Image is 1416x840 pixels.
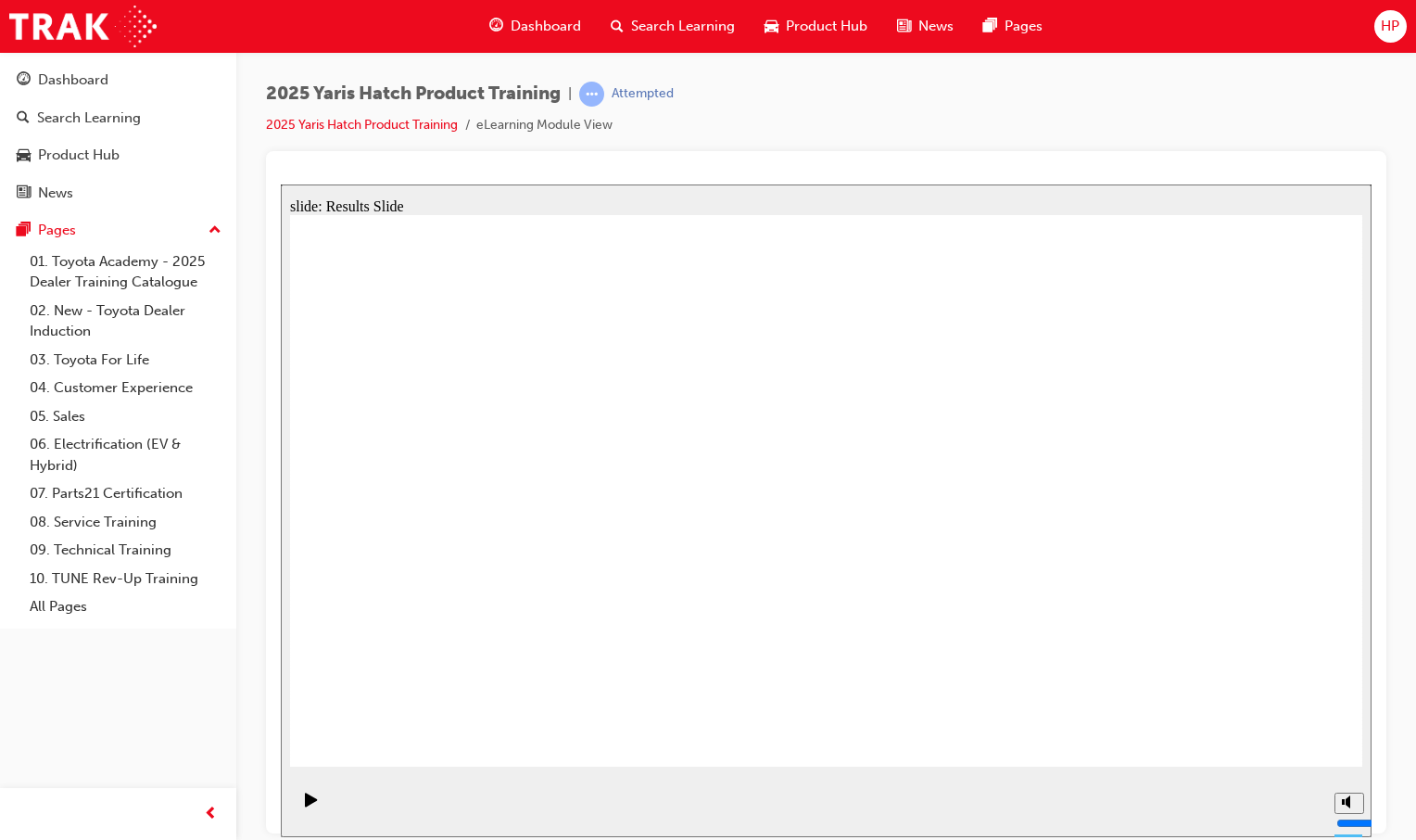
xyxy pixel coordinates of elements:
[22,402,229,431] a: 05. Sales
[968,7,1057,45] a: pages-iconPages
[611,15,624,38] span: search-icon
[918,16,954,37] span: News
[7,138,229,172] a: Product Hub
[476,115,613,136] li: eLearning Module View
[9,592,41,653] div: playback controls
[1374,10,1407,43] button: HP
[9,6,157,47] img: Trak
[204,803,218,826] span: prev-icon
[22,508,229,537] a: 08. Service Training
[1056,631,1175,646] input: volume
[37,108,141,129] div: Search Learning
[266,117,458,133] a: 2025 Yaris Hatch Product Training
[7,101,229,135] a: Search Learning
[22,479,229,508] a: 07. Parts21 Certification
[1005,16,1043,37] span: Pages
[7,63,229,97] a: Dashboard
[22,565,229,593] a: 10. TUNE Rev-Up Training
[17,223,31,239] span: pages-icon
[22,374,229,402] a: 04. Customer Experience
[209,219,221,243] span: up-icon
[17,72,31,89] span: guage-icon
[474,7,596,45] a: guage-iconDashboard
[7,213,229,248] button: Pages
[489,15,503,38] span: guage-icon
[579,82,604,107] span: learningRecordVerb_ATTEMPT-icon
[1044,592,1081,653] div: misc controls
[38,220,76,241] div: Pages
[750,7,882,45] a: car-iconProduct Hub
[17,110,30,127] span: search-icon
[612,85,674,103] div: Attempted
[22,536,229,565] a: 09. Technical Training
[983,15,997,38] span: pages-icon
[22,248,229,297] a: 01. Toyota Academy - 2025 Dealer Training Catalogue
[631,16,735,37] span: Search Learning
[38,183,73,204] div: News
[22,346,229,375] a: 03. Toyota For Life
[1381,16,1399,37] span: HP
[38,145,120,166] div: Product Hub
[22,430,229,479] a: 06. Electrification (EV & Hybrid)
[22,592,229,621] a: All Pages
[1054,608,1083,630] button: Mute (Ctrl+Alt+M)
[786,16,867,37] span: Product Hub
[17,147,31,164] span: car-icon
[7,59,229,213] button: DashboardSearch LearningProduct HubNews
[7,176,229,210] a: News
[568,83,572,105] span: |
[17,185,31,202] span: news-icon
[882,7,968,45] a: news-iconNews
[38,70,108,91] div: Dashboard
[266,83,561,105] span: 2025 Yaris Hatch Product Training
[9,607,41,639] button: Play (Ctrl+Alt+P)
[897,15,911,38] span: news-icon
[22,297,229,346] a: 02. New - Toyota Dealer Induction
[596,7,750,45] a: search-iconSearch Learning
[765,15,778,38] span: car-icon
[511,16,581,37] span: Dashboard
